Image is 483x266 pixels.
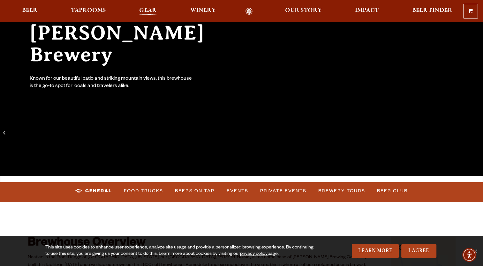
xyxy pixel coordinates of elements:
[45,245,316,257] div: This site uses cookies to enhance user experience, analyze site usage and provide a personalized ...
[18,8,42,15] a: Beer
[374,184,410,198] a: Beer Club
[30,0,229,65] h2: Fort [PERSON_NAME] Brewery
[355,8,379,13] span: Impact
[408,8,456,15] a: Beer Finder
[121,184,166,198] a: Food Trucks
[190,8,216,13] span: Winery
[22,8,38,13] span: Beer
[237,8,261,15] a: Odell Home
[462,248,476,262] div: Accessibility Menu
[67,8,110,15] a: Taprooms
[412,8,452,13] span: Beer Finder
[172,184,217,198] a: Beers on Tap
[401,244,436,258] a: I Agree
[351,8,383,15] a: Impact
[139,8,157,13] span: Gear
[186,8,220,15] a: Winery
[240,252,268,257] a: privacy policy
[258,184,309,198] a: Private Events
[135,8,161,15] a: Gear
[316,184,368,198] a: Brewery Tours
[73,184,115,198] a: General
[352,244,399,258] a: Learn More
[285,8,322,13] span: Our Story
[281,8,326,15] a: Our Story
[30,76,193,90] div: Known for our beautiful patio and striking mountain views, this brewhouse is the go-to spot for l...
[224,184,251,198] a: Events
[71,8,106,13] span: Taprooms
